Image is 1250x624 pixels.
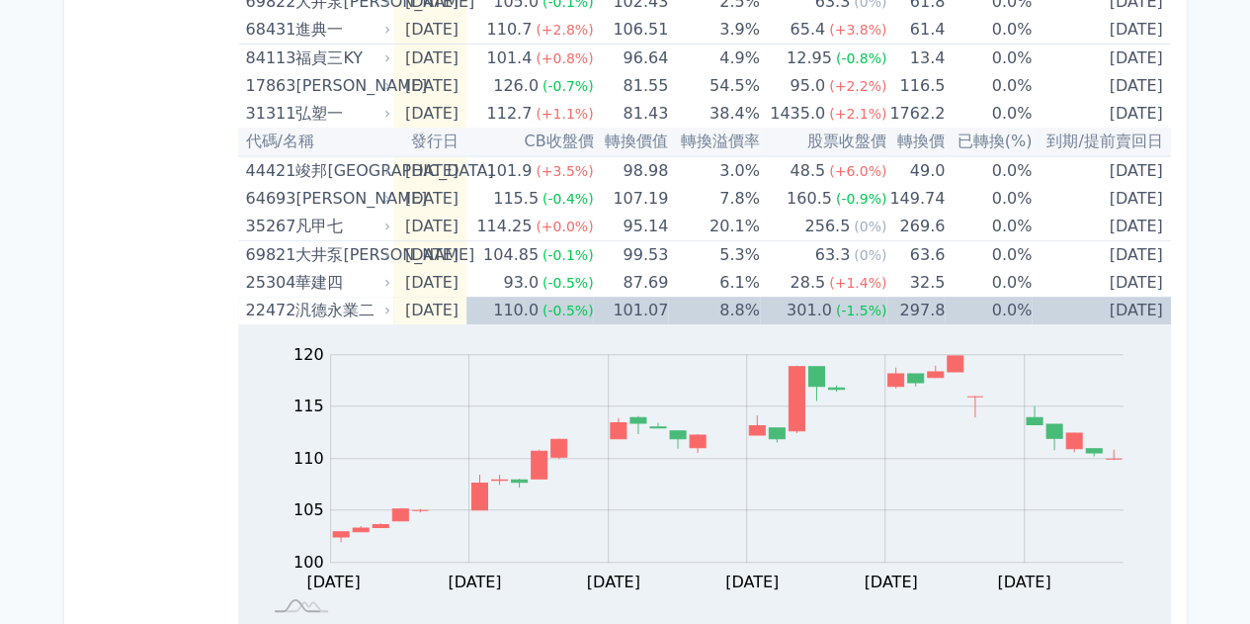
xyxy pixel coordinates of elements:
td: 0.0% [945,213,1032,241]
td: [DATE] [1032,45,1170,73]
span: (+3.8%) [829,22,886,38]
div: 93.0 [499,269,542,297]
td: 20.1% [668,213,760,241]
td: 6.1% [668,269,760,297]
div: 大井泵[PERSON_NAME] [295,241,386,269]
div: 竣邦[GEOGRAPHIC_DATA] [295,157,386,185]
span: (-0.7%) [542,78,594,94]
span: (-0.8%) [836,50,887,66]
span: (+0.8%) [536,50,593,66]
span: (+0.0%) [536,219,593,234]
div: 104.85 [479,241,542,269]
tspan: [DATE] [997,572,1050,590]
td: 99.53 [593,241,668,270]
div: 弘塑一 [295,100,386,128]
td: [DATE] [1032,185,1170,213]
span: (-0.5%) [542,303,594,318]
td: 3.9% [668,16,760,45]
th: 股票收盤價 [760,128,887,156]
div: 301.0 [783,297,836,324]
div: 101.4 [482,45,536,72]
span: (-0.1%) [542,247,594,263]
div: 汎德永業二 [295,297,386,324]
div: 84113 [246,45,292,72]
div: 160.5 [783,185,836,213]
td: [DATE] [1032,16,1170,45]
div: 69821 [246,241,292,269]
td: 32.5 [886,269,945,297]
tspan: [DATE] [307,572,361,590]
div: 進典一 [295,16,386,44]
th: 轉換價值 [593,128,668,156]
td: [DATE] [1032,156,1170,185]
div: 1435.0 [766,100,829,128]
div: 68431 [246,16,292,44]
span: (+2.8%) [536,22,593,38]
td: 7.8% [668,185,760,213]
div: 28.5 [786,269,829,297]
div: 22472 [246,297,292,324]
td: 106.51 [593,16,668,45]
td: [DATE] [393,241,466,270]
div: 256.5 [800,213,854,240]
div: 95.0 [786,72,829,100]
td: 49.0 [886,156,945,185]
td: 98.98 [593,156,668,185]
th: 轉換價 [886,128,945,156]
span: (+3.5%) [536,163,593,179]
span: (+2.2%) [829,78,886,94]
div: 12.95 [783,45,836,72]
td: [DATE] [1032,297,1170,324]
div: 63.3 [811,241,855,269]
span: (+6.0%) [829,163,886,179]
td: 13.4 [886,45,945,73]
td: [DATE] [1032,72,1170,100]
td: [DATE] [393,156,466,185]
tspan: 105 [293,500,324,519]
div: [PERSON_NAME] [295,72,386,100]
th: CB收盤價 [466,128,594,156]
td: 61.4 [886,16,945,45]
tspan: [DATE] [449,572,502,590]
td: 0.0% [945,241,1032,270]
td: [DATE] [393,72,466,100]
td: [DATE] [1032,213,1170,241]
td: 54.5% [668,72,760,100]
tspan: 120 [293,344,324,363]
div: 126.0 [489,72,542,100]
div: [PERSON_NAME] [295,185,386,213]
div: 65.4 [786,16,829,44]
div: 48.5 [786,157,829,185]
td: 149.74 [886,185,945,213]
td: 96.64 [593,45,668,73]
tspan: 100 [293,552,324,571]
td: 38.4% [668,100,760,128]
td: [DATE] [393,45,466,73]
div: 64693 [246,185,292,213]
td: 0.0% [945,297,1032,324]
span: (+1.4%) [829,275,886,291]
td: [DATE] [393,269,466,297]
td: [DATE] [1032,100,1170,128]
td: 4.9% [668,45,760,73]
td: [DATE] [393,213,466,241]
td: [DATE] [1032,241,1170,270]
td: 0.0% [945,72,1032,100]
td: 63.6 [886,241,945,270]
th: 代碼/名稱 [238,128,394,156]
td: 81.43 [593,100,668,128]
td: 116.5 [886,72,945,100]
span: (-0.9%) [836,191,887,207]
tspan: [DATE] [725,572,779,590]
td: 3.0% [668,156,760,185]
span: (+1.1%) [536,106,593,122]
tspan: 115 [293,397,324,415]
span: (-0.4%) [542,191,594,207]
div: 110.0 [489,297,542,324]
div: 44421 [246,157,292,185]
th: 轉換溢價率 [668,128,760,156]
tspan: [DATE] [865,572,918,590]
td: 95.14 [593,213,668,241]
th: 發行日 [393,128,466,156]
div: 31311 [246,100,292,128]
